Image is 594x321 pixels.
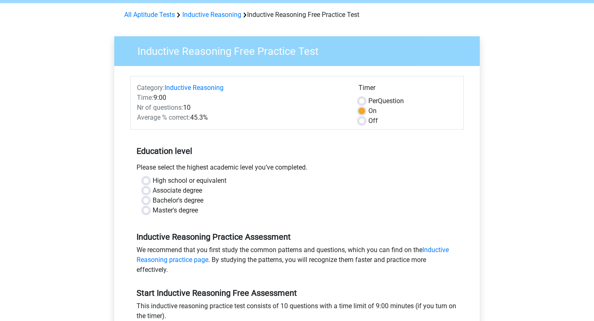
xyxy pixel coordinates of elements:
span: Per [368,97,378,105]
label: Question [368,96,404,106]
label: On [368,106,377,116]
div: 45.3% [131,113,352,123]
div: Please select the highest academic level you’ve completed. [130,163,464,176]
div: We recommend that you first study the common patterns and questions, which you can find on the . ... [130,245,464,278]
div: 10 [131,103,352,113]
label: Off [368,116,378,126]
label: Bachelor's degree [153,196,203,205]
label: Associate degree [153,186,202,196]
div: Timer [358,83,457,96]
a: Inductive Reasoning [182,11,241,19]
div: Inductive Reasoning Free Practice Test [121,10,473,20]
h5: Inductive Reasoning Practice Assessment [137,232,457,242]
div: 9:00 [131,93,352,103]
label: Master's degree [153,205,198,215]
span: Category: [137,84,165,92]
a: Inductive Reasoning [165,84,224,92]
a: All Aptitude Tests [124,11,175,19]
label: High school or equivalent [153,176,226,186]
span: Time: [137,94,153,101]
span: Nr of questions: [137,104,183,111]
h5: Start Inductive Reasoning Free Assessment [137,288,457,298]
h5: Education level [137,143,457,159]
h3: Inductive Reasoning Free Practice Test [127,42,474,58]
span: Average % correct: [137,113,190,121]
